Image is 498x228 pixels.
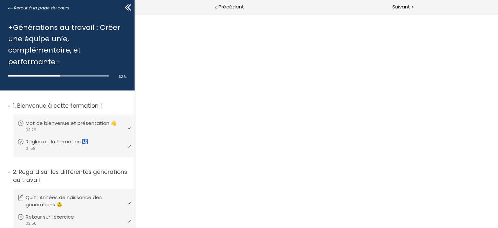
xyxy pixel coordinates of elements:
[13,102,16,110] span: 1.
[26,138,98,145] p: Règles de la formation 🛂
[13,168,17,176] span: 2.
[8,5,69,12] a: Retour à la page du cours
[14,5,69,12] span: Retour à la page du cours
[219,3,244,11] span: Précédent
[26,213,84,221] p: Retour sur l'exercice
[3,214,69,228] iframe: chat widget
[392,3,410,11] span: Suivant
[8,22,123,67] h1: +Générations au travail : Créer une équipe unie, complémentaire, et performante+
[13,102,130,110] p: Bienvenue à cette formation !
[119,74,126,79] span: 52 %
[25,146,36,151] span: 01:58
[26,120,126,127] p: Mot de bienvenue et présentation 👋
[13,168,130,184] p: Regard sur les différentes générations au travail
[26,194,129,208] p: Quiz : Années de naissance des générations 👶
[25,127,36,133] span: 03:26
